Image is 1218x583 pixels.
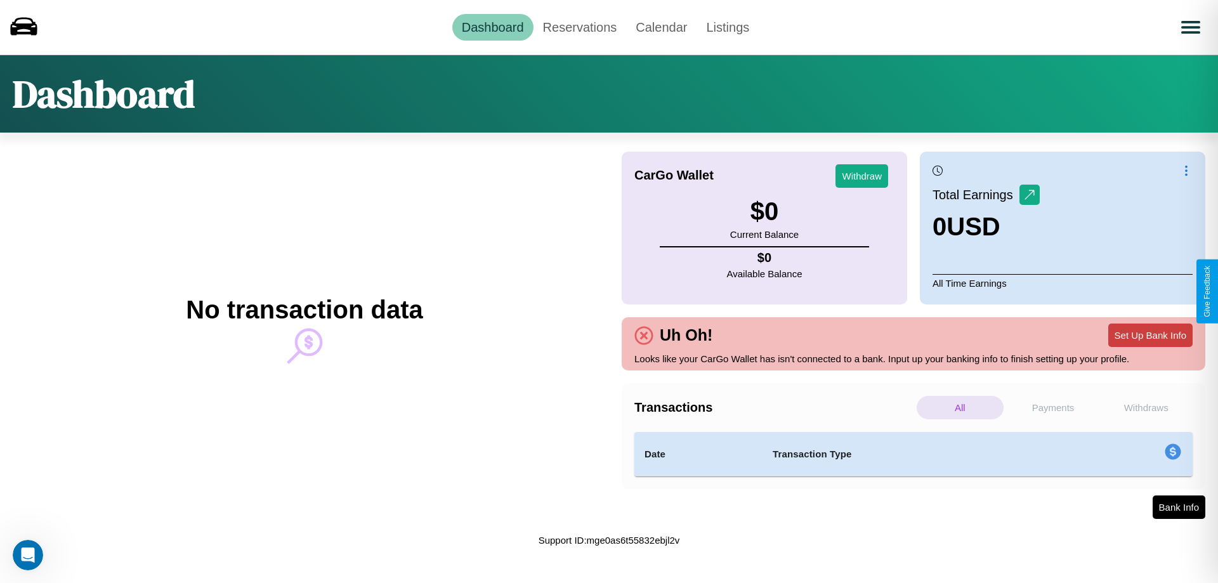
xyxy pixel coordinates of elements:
[186,296,422,324] h2: No transaction data
[539,532,680,549] p: Support ID: mge0as6t55832ebjl2v
[727,251,802,265] h4: $ 0
[1153,495,1205,519] button: Bank Info
[1203,266,1212,317] div: Give Feedback
[730,197,799,226] h3: $ 0
[645,447,752,462] h4: Date
[933,213,1040,241] h3: 0 USD
[13,540,43,570] iframe: Intercom live chat
[933,274,1193,292] p: All Time Earnings
[626,14,697,41] a: Calendar
[653,326,719,344] h4: Uh Oh!
[13,68,195,120] h1: Dashboard
[1010,396,1097,419] p: Payments
[727,265,802,282] p: Available Balance
[1108,324,1193,347] button: Set Up Bank Info
[917,396,1004,419] p: All
[835,164,888,188] button: Withdraw
[773,447,1061,462] h4: Transaction Type
[730,226,799,243] p: Current Balance
[933,183,1019,206] p: Total Earnings
[634,350,1193,367] p: Looks like your CarGo Wallet has isn't connected to a bank. Input up your banking info to finish ...
[634,432,1193,476] table: simple table
[452,14,534,41] a: Dashboard
[534,14,627,41] a: Reservations
[697,14,759,41] a: Listings
[634,168,714,183] h4: CarGo Wallet
[1103,396,1189,419] p: Withdraws
[634,400,913,415] h4: Transactions
[1173,10,1208,45] button: Open menu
